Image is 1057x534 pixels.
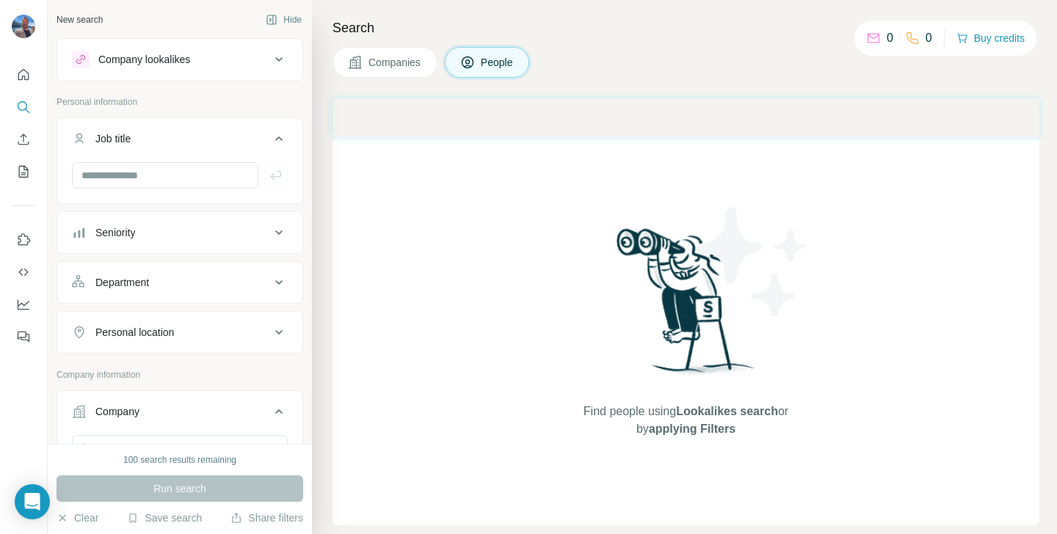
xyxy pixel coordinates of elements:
button: Personal location [57,315,302,350]
span: applying Filters [649,423,735,435]
p: Company information [57,368,303,381]
button: Department [57,265,302,300]
div: Personal location [95,325,174,340]
p: Personal information [57,95,303,109]
div: Job title [95,131,131,146]
p: 0 [887,29,893,47]
button: Use Surfe on LinkedIn [12,227,35,253]
button: Share filters [230,511,303,525]
div: Company lookalikes [98,52,190,67]
button: Job title [57,121,302,162]
button: My lists [12,158,35,185]
button: Dashboard [12,291,35,318]
div: Department [95,275,149,290]
button: Use Surfe API [12,259,35,285]
button: Company lookalikes [57,42,302,77]
img: Avatar [12,15,35,38]
img: Surfe Illustration - Stars [686,196,818,328]
iframe: Banner [333,98,1039,137]
span: Lookalikes search [676,405,778,417]
div: Open Intercom Messenger [15,484,50,519]
span: Find people using or by [568,403,803,438]
img: Surfe Illustration - Woman searching with binoculars [610,224,763,388]
button: Search [12,94,35,120]
span: People [481,55,515,70]
button: Seniority [57,215,302,250]
button: Company [57,394,302,435]
button: Clear [57,511,98,525]
button: Enrich CSV [12,126,35,153]
button: Save search [127,511,202,525]
button: Hide [255,9,312,31]
button: Feedback [12,323,35,350]
p: 0 [926,29,932,47]
div: Seniority [95,225,135,240]
div: New search [57,13,103,26]
h4: Search [333,18,1039,38]
div: Company [95,404,139,419]
span: Companies [368,55,422,70]
button: Buy credits [956,28,1025,48]
div: 100 search results remaining [123,453,236,467]
button: Quick start [12,62,35,88]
